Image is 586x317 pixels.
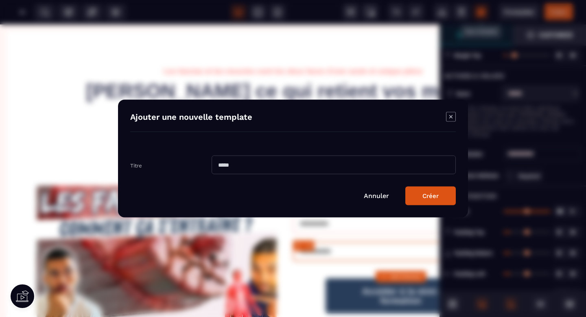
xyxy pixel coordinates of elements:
[130,112,252,123] h4: Ajouter une nouvelle template
[130,162,142,168] label: Titre
[364,192,389,200] a: Annuler
[422,192,439,200] div: Créer
[37,161,277,297] img: 7fc2d7ad344b7a70ff16eaddcb1a089c_Miniature_Youtube_(5).png
[12,41,574,53] text: Les fascias et les muscles sont les deux faces d'une seule et unique pièce
[405,187,456,205] button: Créer
[293,140,517,173] text: Découvrez et pratiquez en suivant ce mini-coaching
[326,254,477,289] button: Accéder à la mini-formation
[12,53,574,80] text: [PERSON_NAME] ce qui retient vos muscles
